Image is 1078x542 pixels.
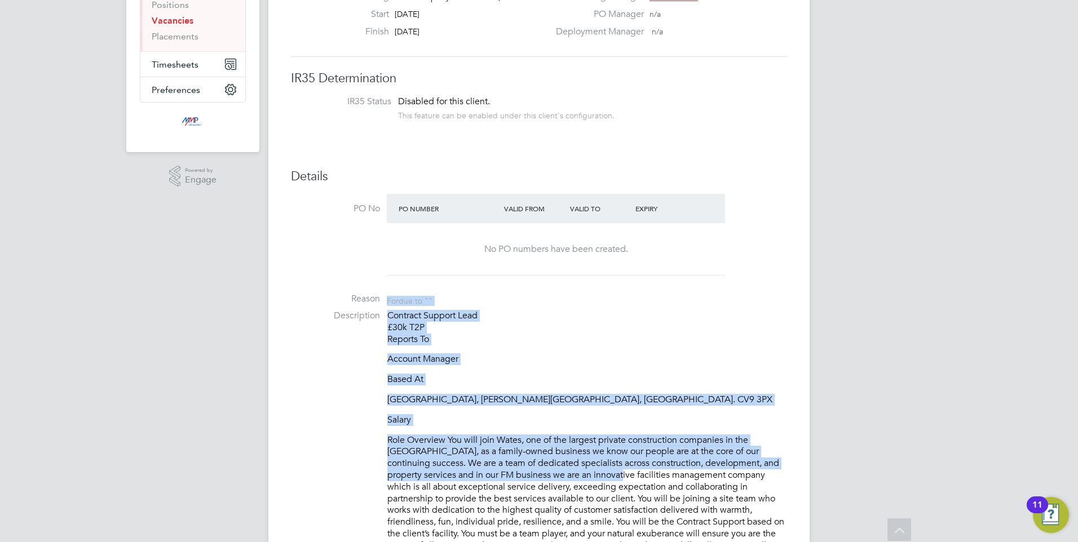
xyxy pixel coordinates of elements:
label: Description [291,310,380,322]
a: Go to home page [140,114,246,132]
p: [GEOGRAPHIC_DATA], [PERSON_NAME][GEOGRAPHIC_DATA], [GEOGRAPHIC_DATA]. CV9 3PX [387,394,787,406]
div: PO Number [396,198,501,219]
span: Engage [185,175,217,185]
div: This feature can be enabled under this client's configuration. [398,108,615,121]
h3: IR35 Determination [291,70,787,87]
button: Timesheets [140,52,245,77]
label: PO Manager [549,8,644,20]
p: Contract Support Lead £30k T2P Reports To [387,310,787,345]
span: n/a [652,26,663,37]
h3: Details [291,168,787,185]
div: Valid To [567,198,633,219]
div: 11 [1032,505,1042,519]
span: Preferences [152,85,200,95]
label: Start [327,8,389,20]
label: Reason [291,293,380,305]
label: PO No [291,203,380,215]
button: Preferences [140,77,245,102]
a: Vacancies [152,15,193,26]
p: Salary [387,414,787,426]
label: Finish [327,26,389,38]
div: Expiry [633,198,699,219]
span: Powered by [185,166,217,175]
p: Account Manager [387,353,787,365]
div: For due to "" [387,293,432,306]
span: n/a [650,9,661,19]
a: Powered byEngage [169,166,217,187]
div: Valid From [501,198,567,219]
a: Placements [152,31,198,42]
div: No PO numbers have been created. [398,243,714,255]
span: [DATE] [395,26,419,37]
p: Based At [387,374,787,385]
img: mmpconsultancy-logo-retina.png [177,114,209,132]
span: [DATE] [395,9,419,19]
span: Timesheets [152,59,198,70]
span: Disabled for this client. [398,96,490,107]
button: Open Resource Center, 11 new notifications [1033,497,1069,533]
label: IR35 Status [302,96,391,108]
label: Deployment Manager [549,26,644,38]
